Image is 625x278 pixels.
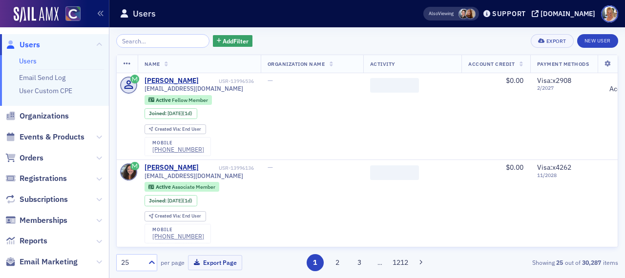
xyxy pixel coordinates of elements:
div: Export [546,39,566,44]
span: ‌ [370,78,419,93]
a: Registrations [5,173,67,184]
span: 11 / 2028 [537,172,592,179]
a: Reports [5,236,47,246]
div: USR-13996136 [200,165,254,171]
span: Payment Methods [537,60,589,67]
div: End User [155,214,201,219]
div: (1d) [167,198,192,204]
a: Orders [5,153,43,163]
span: Activity [370,60,396,67]
span: Created Via : [155,213,182,219]
span: Joined : [149,198,167,204]
div: Support [492,9,526,18]
span: Sheila Duggan [465,9,476,19]
button: [DOMAIN_NAME] [532,10,599,17]
a: User Custom CPE [19,86,72,95]
span: Created Via : [155,126,182,132]
button: 3 [351,254,368,271]
h1: Users [133,8,156,20]
button: 2 [329,254,346,271]
span: — [268,76,273,85]
span: Pamela Galey-Coleman [458,9,469,19]
div: [DOMAIN_NAME] [541,9,595,18]
span: $0.00 [506,163,523,172]
span: Joined : [149,110,167,117]
div: Created Via: End User [145,211,206,221]
div: Joined: 2025-08-12 00:00:00 [145,195,197,206]
strong: 30,287 [581,258,603,267]
div: Showing out of items [458,258,618,267]
a: Subscriptions [5,194,68,205]
span: — [268,163,273,172]
span: Reports [20,236,47,246]
input: Search… [116,34,209,48]
span: Organizations [20,111,69,121]
div: Active: Active: Fellow Member [145,95,212,105]
span: Visa : x4262 [537,163,571,172]
button: 1212 [392,254,409,271]
div: End User [155,127,201,132]
span: Registrations [20,173,67,184]
button: 1 [307,254,324,271]
a: [PERSON_NAME] [145,163,199,172]
span: Profile [601,5,618,22]
span: 2 / 2027 [537,85,592,91]
span: Active [156,97,172,103]
span: [EMAIL_ADDRESS][DOMAIN_NAME] [145,172,243,179]
span: Users [20,40,40,50]
div: mobile [152,227,204,233]
a: Active Associate Member [148,184,215,190]
span: Visa : x2908 [537,76,571,85]
div: (1d) [167,110,192,117]
span: Memberships [20,215,67,226]
span: Add Filter [223,37,249,45]
a: Email Send Log [19,73,65,82]
img: SailAMX [14,7,59,22]
button: Export Page [188,255,242,270]
div: Active: Active: Associate Member [145,182,220,192]
div: Joined: 2025-08-12 00:00:00 [145,108,197,119]
span: [DATE] [167,197,183,204]
div: Created Via: End User [145,124,206,135]
a: Organizations [5,111,69,121]
span: Viewing [429,10,454,17]
button: Export [531,34,573,48]
button: AddFilter [213,35,253,47]
a: Memberships [5,215,67,226]
span: Orders [20,153,43,163]
a: Email Marketing [5,257,78,267]
span: ‌ [370,165,419,180]
a: [PERSON_NAME] [145,77,199,85]
label: per page [161,258,185,267]
span: Subscriptions [20,194,68,205]
img: SailAMX [65,6,81,21]
strong: 25 [555,258,565,267]
span: … [373,258,387,267]
a: New User [577,34,618,48]
a: [PHONE_NUMBER] [152,233,204,240]
a: View Homepage [59,6,81,23]
span: [EMAIL_ADDRESS][DOMAIN_NAME] [145,85,243,92]
span: Email Marketing [20,257,78,267]
span: Name [145,60,160,67]
span: $0.00 [506,76,523,85]
a: Users [5,40,40,50]
span: [DATE] [167,110,183,117]
a: [PHONE_NUMBER] [152,146,204,153]
div: USR-13996536 [200,78,254,84]
span: Events & Products [20,132,84,142]
span: Account Credit [468,60,515,67]
a: Events & Products [5,132,84,142]
span: Fellow Member [172,97,208,103]
span: Active [156,183,172,190]
span: Associate Member [172,183,215,190]
a: Active Fellow Member [148,97,208,103]
span: Organization Name [268,60,325,67]
div: Also [429,10,438,17]
div: 25 [121,258,143,268]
